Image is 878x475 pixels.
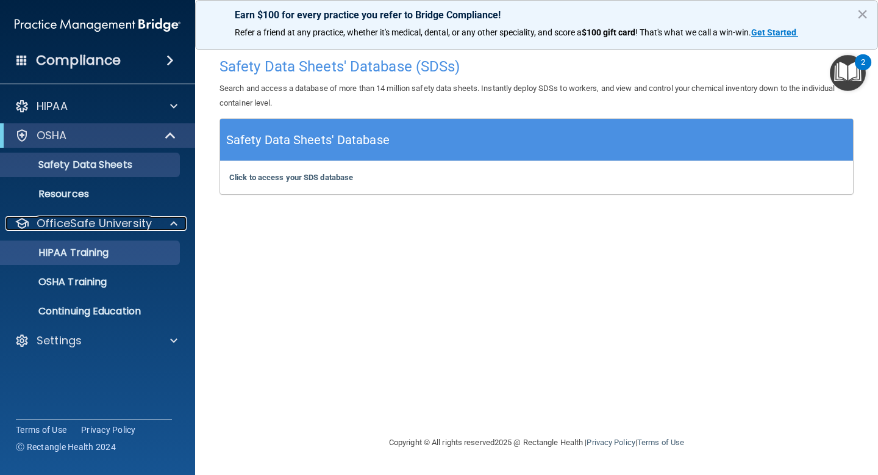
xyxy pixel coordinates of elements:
[8,247,109,259] p: HIPAA Training
[229,173,353,182] a: Click to access your SDS database
[861,62,865,78] div: 2
[8,305,174,317] p: Continuing Education
[220,59,854,74] h4: Safety Data Sheets' Database (SDSs)
[36,52,121,69] h4: Compliance
[226,129,390,151] h5: Safety Data Sheets' Database
[16,441,116,453] span: Ⓒ Rectangle Health 2024
[16,424,66,436] a: Terms of Use
[37,99,68,114] p: HIPAA
[37,128,67,143] p: OSHA
[15,13,180,37] img: PMB logo
[637,438,684,447] a: Terms of Use
[314,423,759,462] div: Copyright © All rights reserved 2025 @ Rectangle Health | |
[15,216,177,231] a: OfficeSafe University
[582,27,635,37] strong: $100 gift card
[830,55,866,91] button: Open Resource Center, 2 new notifications
[81,424,136,436] a: Privacy Policy
[37,333,82,348] p: Settings
[220,81,854,111] p: Search and access a database of more than 14 million safety data sheets. Instantly deploy SDSs to...
[15,99,177,114] a: HIPAA
[857,4,868,24] button: Close
[587,438,635,447] a: Privacy Policy
[37,216,152,231] p: OfficeSafe University
[8,188,174,200] p: Resources
[751,27,798,37] a: Get Started
[8,276,107,288] p: OSHA Training
[635,27,751,37] span: ! That's what we call a win-win.
[235,27,582,37] span: Refer a friend at any practice, whether it's medical, dental, or any other speciality, and score a
[8,159,174,171] p: Safety Data Sheets
[751,27,796,37] strong: Get Started
[15,128,177,143] a: OSHA
[235,9,838,21] p: Earn $100 for every practice you refer to Bridge Compliance!
[15,333,177,348] a: Settings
